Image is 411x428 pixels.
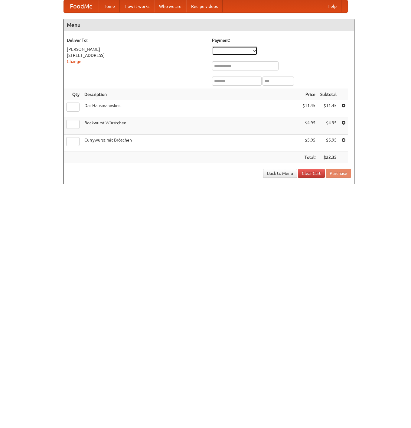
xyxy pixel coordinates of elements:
[67,46,206,52] div: [PERSON_NAME]
[64,19,354,31] h4: Menu
[318,100,339,117] td: $11.45
[300,89,318,100] th: Price
[82,100,300,117] td: Das Hausmannskost
[99,0,120,12] a: Home
[300,152,318,163] th: Total:
[67,52,206,58] div: [STREET_ADDRESS]
[82,89,300,100] th: Description
[67,37,206,43] h5: Deliver To:
[186,0,223,12] a: Recipe videos
[82,117,300,135] td: Bockwurst Würstchen
[263,169,297,178] a: Back to Menu
[64,89,82,100] th: Qty
[67,59,81,64] a: Change
[300,117,318,135] td: $4.95
[64,0,99,12] a: FoodMe
[154,0,186,12] a: Who we are
[318,152,339,163] th: $22.35
[120,0,154,12] a: How it works
[300,100,318,117] td: $11.45
[300,135,318,152] td: $5.95
[82,135,300,152] td: Currywurst mit Brötchen
[326,169,351,178] button: Purchase
[212,37,351,43] h5: Payment:
[318,89,339,100] th: Subtotal
[298,169,325,178] a: Clear Cart
[323,0,341,12] a: Help
[318,117,339,135] td: $4.95
[318,135,339,152] td: $5.95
